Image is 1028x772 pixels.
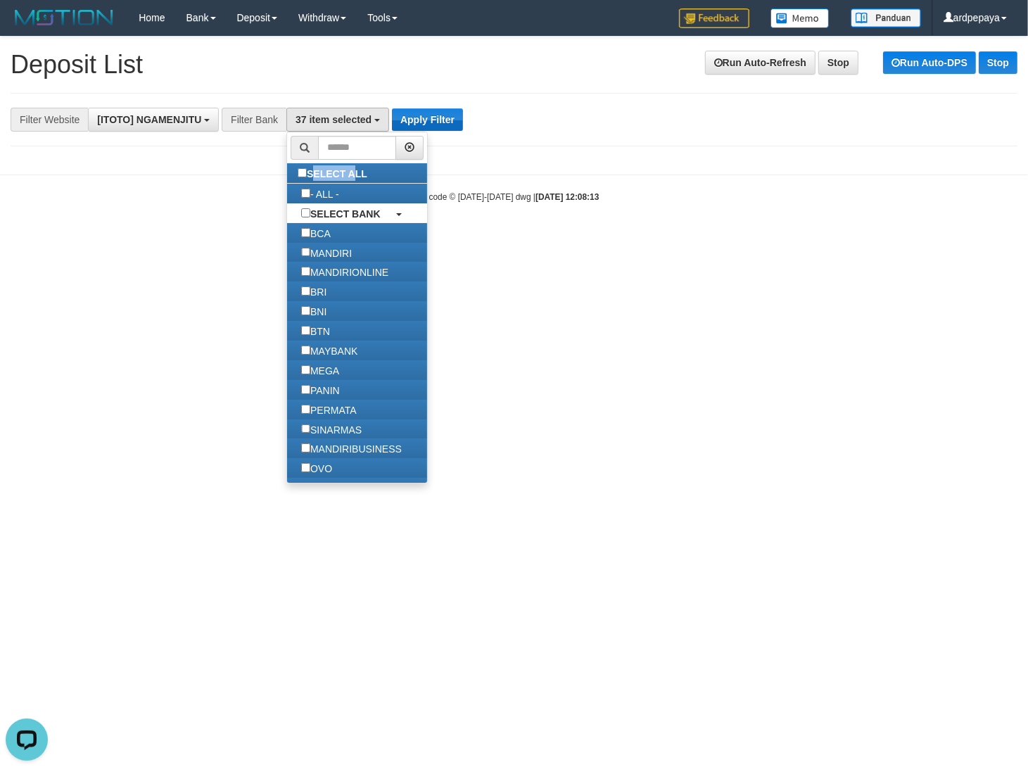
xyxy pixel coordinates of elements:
strong: [DATE] 12:08:13 [535,192,599,202]
input: MANDIRIONLINE [301,267,310,276]
input: BTN [301,326,310,335]
label: - ALL - [287,184,353,203]
input: MANDIRI [301,248,310,257]
input: OVO [301,463,310,472]
h1: Deposit List [11,51,1017,79]
input: MANDIRIBUSINESS [301,443,310,453]
input: BRI [301,286,310,296]
label: BCA [287,223,345,243]
button: Apply Filter [392,108,463,131]
label: SELECT ALL [287,163,381,183]
img: Button%20Memo.svg [770,8,830,28]
input: BNI [301,306,310,315]
a: Run Auto-DPS [883,51,976,74]
a: Stop [979,51,1017,74]
label: MAYBANK [287,341,372,360]
span: [ITOTO] NGAMENJITU [97,114,201,125]
label: MANDIRIONLINE [287,262,402,281]
button: 37 item selected [286,108,389,132]
input: MEGA [301,365,310,374]
span: 37 item selected [296,114,372,125]
input: - ALL - [301,189,310,198]
small: code © [DATE]-[DATE] dwg | [429,192,599,202]
label: PANIN [287,380,354,400]
label: BRI [287,281,341,301]
label: BNI [287,301,341,321]
a: Run Auto-Refresh [705,51,816,75]
input: MAYBANK [301,346,310,355]
div: Filter Bank [222,108,286,132]
img: MOTION_logo.png [11,7,118,28]
input: SINARMAS [301,424,310,434]
label: OVO [287,458,346,478]
label: GOPAY [287,478,358,498]
input: PANIN [301,385,310,394]
input: SELECT ALL [298,168,307,177]
input: SELECT BANK [301,208,310,217]
input: BCA [301,228,310,237]
b: SELECT BANK [310,208,381,220]
img: Feedback.jpg [679,8,749,28]
input: PERMATA [301,405,310,414]
label: MANDIRIBUSINESS [287,438,416,458]
div: Filter Website [11,108,88,132]
label: BTN [287,321,344,341]
button: Open LiveChat chat widget [6,6,48,48]
a: SELECT BANK [287,203,427,223]
label: MEGA [287,360,353,380]
label: SINARMAS [287,419,376,439]
button: [ITOTO] NGAMENJITU [88,108,219,132]
label: MANDIRI [287,243,366,262]
a: Stop [818,51,858,75]
label: PERMATA [287,400,371,419]
img: panduan.png [851,8,921,27]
